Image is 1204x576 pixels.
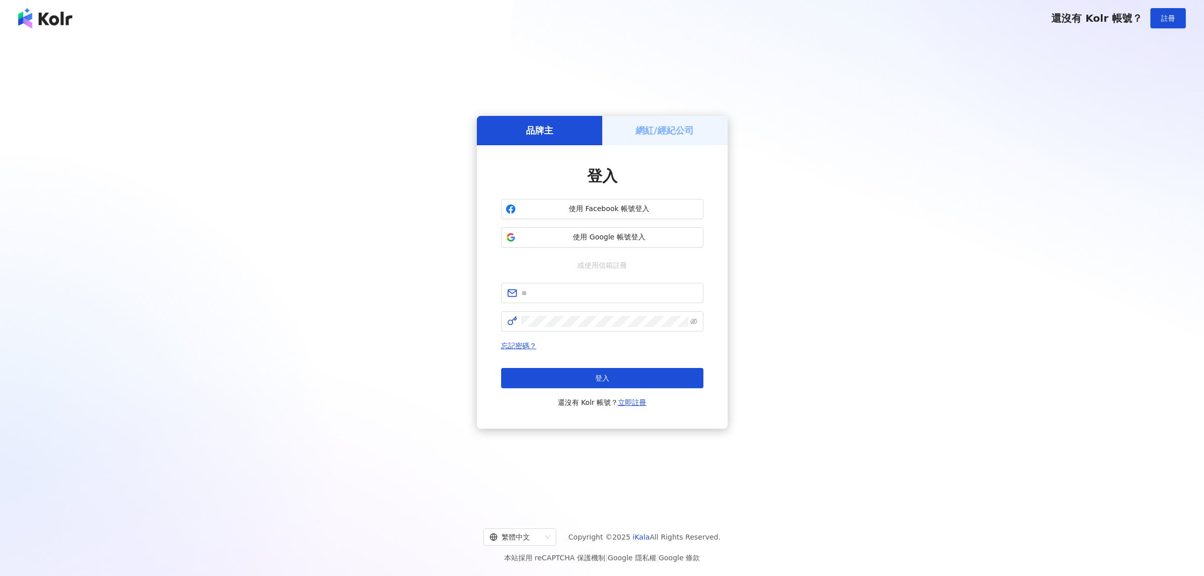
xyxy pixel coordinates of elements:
span: Copyright © 2025 All Rights Reserved. [568,531,721,543]
button: 使用 Google 帳號登入 [501,227,703,248]
span: 使用 Facebook 帳號登入 [520,204,699,214]
span: 還沒有 Kolr 帳號？ [558,396,647,408]
span: 註冊 [1161,14,1175,22]
button: 登入 [501,368,703,388]
span: 本站採用 reCAPTCHA 保護機制 [504,552,700,564]
div: 繁體中文 [489,529,541,545]
span: eye-invisible [690,318,697,325]
a: 忘記密碼？ [501,342,537,350]
span: 或使用信箱註冊 [570,260,634,271]
button: 註冊 [1150,8,1186,28]
h5: 網紅/經紀公司 [636,124,694,137]
a: Google 條款 [658,554,700,562]
img: logo [18,8,72,28]
a: 立即註冊 [618,398,646,406]
a: iKala [633,533,650,541]
button: 使用 Facebook 帳號登入 [501,199,703,219]
span: | [605,554,608,562]
h5: 品牌主 [526,124,553,137]
span: 還沒有 Kolr 帳號？ [1051,12,1142,24]
span: 登入 [595,374,609,382]
span: 登入 [587,167,617,185]
a: Google 隱私權 [608,554,656,562]
span: 使用 Google 帳號登入 [520,232,699,242]
span: | [656,554,659,562]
